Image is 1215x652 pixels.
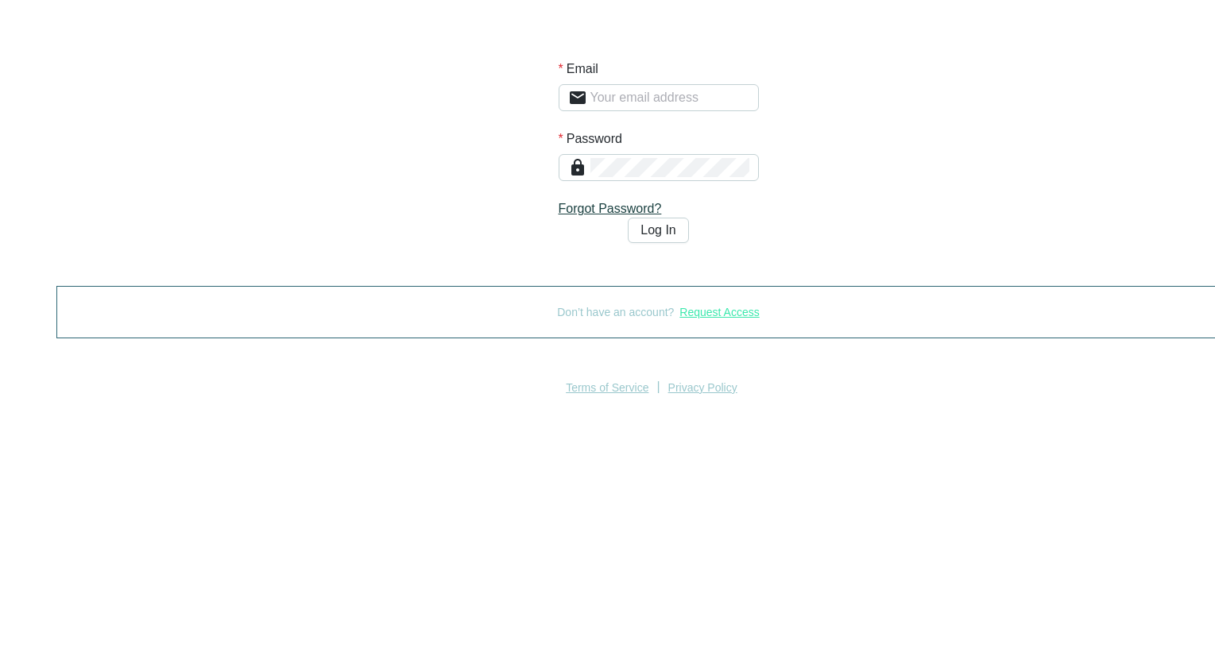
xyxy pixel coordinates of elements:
[668,378,764,397] a: Privacy Policy
[557,303,674,322] span: Don’t have an account?
[559,130,634,148] label: Password
[590,158,749,177] input: Password
[640,223,675,237] span: Log In
[679,303,759,322] a: Request Access
[628,218,688,243] button: Log In
[590,88,749,107] input: Email
[553,378,648,397] a: Terms of Service
[559,60,610,78] label: Email
[559,202,662,215] a: Forgot Password?
[656,378,660,397] div: |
